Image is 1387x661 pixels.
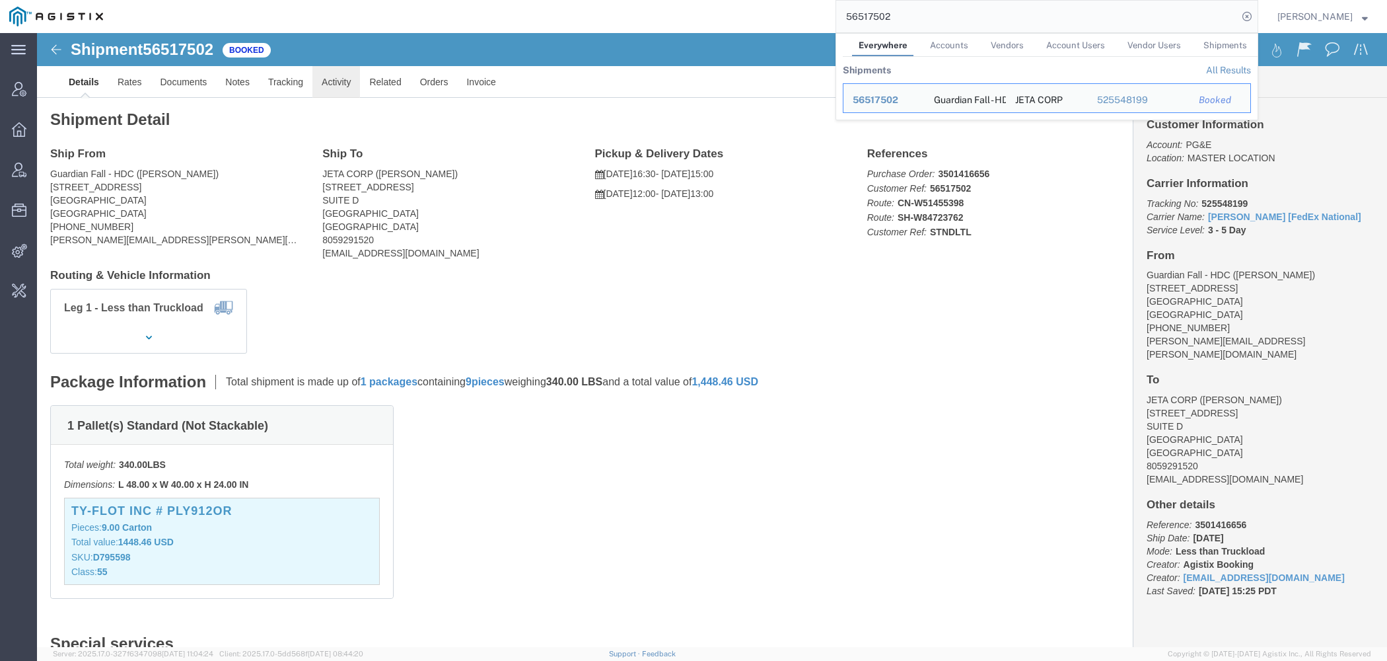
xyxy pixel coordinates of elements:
div: 525548199 [1097,93,1181,107]
a: Feedback [642,650,676,658]
div: JETA CORP [1015,84,1063,112]
span: [DATE] 11:04:24 [162,650,213,658]
span: Accounts [930,40,968,50]
th: Shipments [843,57,891,83]
span: Copyright © [DATE]-[DATE] Agistix Inc., All Rights Reserved [1168,648,1371,660]
img: logo [9,7,103,26]
span: Vendor Users [1127,40,1181,50]
span: Kaitlyn Hostetler [1277,9,1353,24]
button: [PERSON_NAME] [1277,9,1369,24]
span: Client: 2025.17.0-5dd568f [219,650,363,658]
table: Search Results [843,57,1258,120]
div: Guardian Fall - HDC [934,84,997,112]
span: 56517502 [853,95,898,105]
div: 56517502 [853,93,915,107]
a: View all shipments found by criterion [1206,65,1251,75]
span: [DATE] 08:44:20 [308,650,363,658]
span: Vendors [991,40,1024,50]
div: Booked [1199,93,1241,107]
span: Shipments [1203,40,1247,50]
input: Search for shipment number, reference number [836,1,1238,32]
span: Account Users [1046,40,1105,50]
iframe: FS Legacy Container [37,33,1387,647]
span: Server: 2025.17.0-327f6347098 [53,650,213,658]
span: Everywhere [859,40,907,50]
a: Support [609,650,642,658]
